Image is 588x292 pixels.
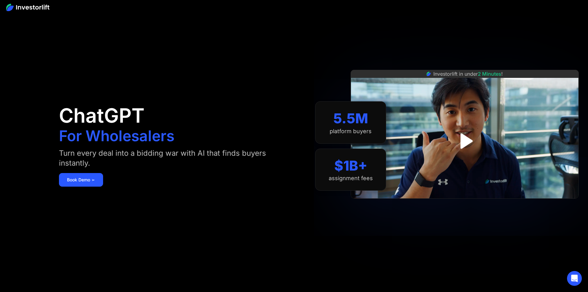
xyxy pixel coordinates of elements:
[59,148,281,168] div: Turn every deal into a bidding war with AI that finds buyers instantly.
[567,271,582,286] div: Open Intercom Messenger
[478,71,501,77] span: 2 Minutes
[59,106,144,125] h1: ChatGPT
[433,70,503,78] div: Investorlift in under !
[330,128,372,135] div: platform buyers
[451,127,478,155] a: open lightbox
[419,202,511,209] iframe: Customer reviews powered by Trustpilot
[329,175,373,182] div: assignment fees
[333,110,368,127] div: 5.5M
[59,129,174,143] h1: For Wholesalers
[59,173,103,187] a: Book Demo ➢
[334,158,367,174] div: $1B+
